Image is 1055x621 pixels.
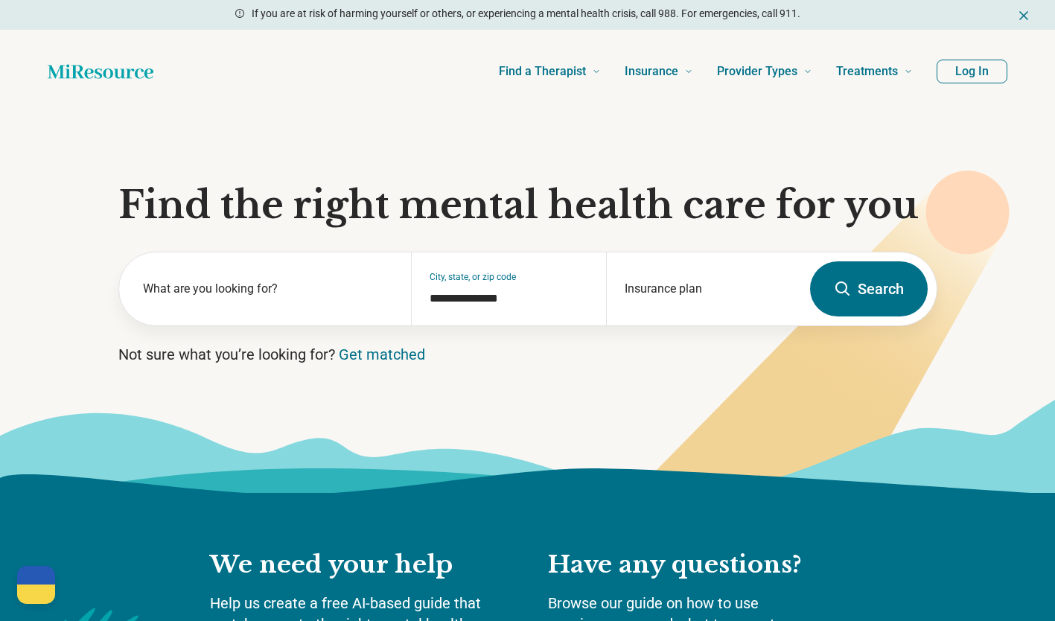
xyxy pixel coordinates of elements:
span: Treatments [836,61,898,82]
a: Find a Therapist [499,42,601,101]
h1: Find the right mental health care for you [118,183,937,228]
label: What are you looking for? [143,280,394,298]
p: If you are at risk of harming yourself or others, or experiencing a mental health crisis, call 98... [252,6,800,22]
a: Treatments [836,42,913,101]
button: Log In [937,60,1007,83]
a: Provider Types [717,42,812,101]
span: Find a Therapist [499,61,586,82]
a: Home page [48,57,153,86]
h2: Have any questions? [548,550,846,581]
h2: We need your help [210,550,518,581]
button: Search [810,261,928,316]
span: Provider Types [717,61,797,82]
p: Not sure what you’re looking for? [118,344,937,365]
span: Insurance [625,61,678,82]
a: Get matched [339,345,425,363]
button: Dismiss [1016,6,1031,24]
a: Insurance [625,42,693,101]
